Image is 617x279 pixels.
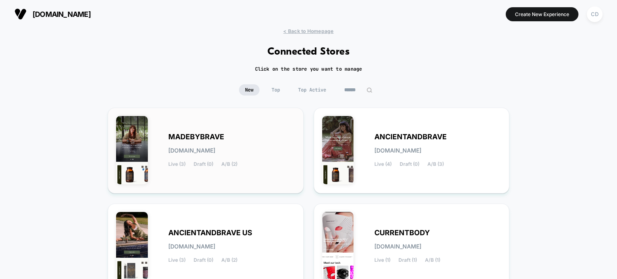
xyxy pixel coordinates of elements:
div: CD [587,6,603,22]
img: edit [366,87,372,93]
img: MADEBYBRAVE [116,116,148,184]
span: ANCIENTANDBRAVE US [168,230,252,236]
span: Top [266,84,286,96]
span: [DOMAIN_NAME] [168,148,215,153]
span: Live (4) [374,161,392,167]
span: Live (3) [168,257,186,263]
span: Draft (0) [400,161,419,167]
span: MADEBYBRAVE [168,134,224,140]
h2: Click on the store you want to manage [255,66,362,72]
span: [DOMAIN_NAME] [33,10,91,18]
span: New [239,84,259,96]
span: Draft (0) [194,161,213,167]
img: ANCIENTANDBRAVE [322,116,354,184]
span: Draft (1) [398,257,417,263]
span: A/B (2) [221,161,237,167]
span: ANCIENTANDBRAVE [374,134,447,140]
span: A/B (1) [425,257,440,263]
span: [DOMAIN_NAME] [168,244,215,249]
span: CURRENTBODY [374,230,430,236]
span: Draft (0) [194,257,213,263]
button: [DOMAIN_NAME] [12,8,93,20]
img: Visually logo [14,8,27,20]
span: [DOMAIN_NAME] [374,244,421,249]
button: CD [584,6,605,22]
span: [DOMAIN_NAME] [374,148,421,153]
h1: Connected Stores [268,46,350,58]
span: A/B (3) [427,161,444,167]
button: Create New Experience [506,7,578,21]
span: A/B (2) [221,257,237,263]
span: Live (1) [374,257,390,263]
span: Top Active [292,84,332,96]
span: < Back to Homepage [283,28,333,34]
span: Live (3) [168,161,186,167]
